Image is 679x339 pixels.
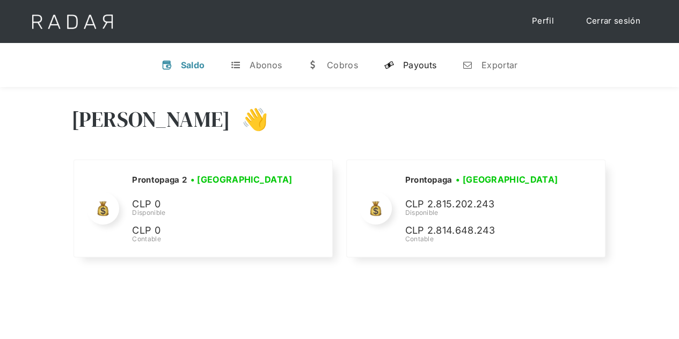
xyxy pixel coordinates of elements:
h2: Prontopaga [405,175,452,185]
p: CLP 0 [132,197,293,212]
div: Payouts [403,60,436,70]
div: w [308,60,318,70]
h3: • [GEOGRAPHIC_DATA] [191,173,293,186]
div: y [384,60,395,70]
div: Contable [132,234,296,244]
p: CLP 2.814.648.243 [405,223,566,239]
div: Disponible [132,208,296,218]
div: t [230,60,241,70]
div: Disponible [405,208,566,218]
div: Exportar [481,60,517,70]
h3: 👋 [230,106,268,133]
p: CLP 2.815.202.243 [405,197,566,212]
a: Perfil [521,11,565,32]
div: Cobros [327,60,358,70]
div: Abonos [250,60,282,70]
h2: Prontopaga 2 [132,175,187,185]
a: Cerrar sesión [575,11,651,32]
div: Contable [405,234,566,244]
h3: [PERSON_NAME] [71,106,231,133]
div: v [162,60,172,70]
div: n [462,60,473,70]
p: CLP 0 [132,223,293,239]
h3: • [GEOGRAPHIC_DATA] [456,173,558,186]
div: Saldo [181,60,205,70]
